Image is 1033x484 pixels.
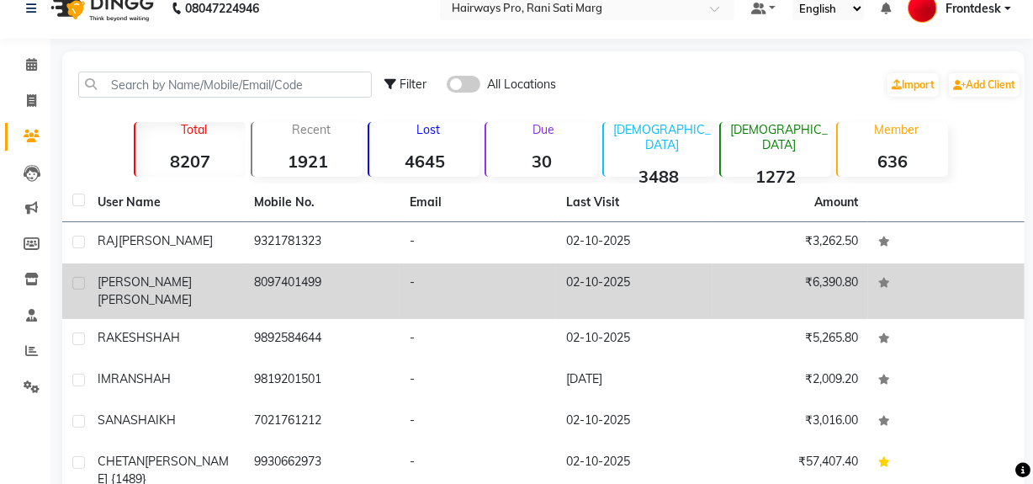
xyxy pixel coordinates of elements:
td: 9819201501 [244,360,400,402]
p: Due [490,122,596,137]
td: 02-10-2025 [556,402,713,443]
th: Mobile No. [244,183,400,222]
th: Last Visit [556,183,713,222]
p: [DEMOGRAPHIC_DATA] [611,122,714,152]
td: ₹5,265.80 [713,319,869,360]
p: Total [142,122,246,137]
td: 9892584644 [244,319,400,360]
span: Filter [400,77,426,92]
input: Search by Name/Mobile/Email/Code [78,72,372,98]
span: SHAH [136,371,171,386]
td: ₹3,262.50 [713,222,869,263]
span: All Locations [487,76,556,93]
td: - [400,319,556,360]
td: 02-10-2025 [556,263,713,319]
span: SHAIKH [130,412,176,428]
td: - [400,222,556,263]
span: SHAH [146,330,180,345]
strong: 8207 [135,151,246,172]
a: Import [887,73,939,97]
strong: 3488 [604,166,714,187]
td: ₹3,016.00 [713,402,869,443]
td: 02-10-2025 [556,319,713,360]
th: Amount [804,183,868,221]
strong: 636 [838,151,948,172]
strong: 30 [486,151,596,172]
td: 9321781323 [244,222,400,263]
strong: 4645 [369,151,479,172]
span: RAJ [98,233,119,248]
span: IMRAN [98,371,136,386]
td: ₹6,390.80 [713,263,869,319]
p: Member [845,122,948,137]
td: 7021761212 [244,402,400,443]
td: - [400,263,556,319]
td: - [400,360,556,402]
p: [DEMOGRAPHIC_DATA] [728,122,831,152]
a: Add Client [949,73,1020,97]
span: [PERSON_NAME] [119,233,213,248]
span: SANA [98,412,130,428]
td: [DATE] [556,360,713,402]
strong: 1921 [252,151,363,172]
td: ₹2,009.20 [713,360,869,402]
strong: 1272 [721,166,831,187]
p: Lost [376,122,479,137]
th: User Name [87,183,244,222]
td: 02-10-2025 [556,222,713,263]
th: Email [400,183,556,222]
span: CHETAN [98,454,145,469]
td: - [400,402,556,443]
p: Recent [259,122,363,137]
span: [PERSON_NAME] [98,292,192,307]
td: 8097401499 [244,263,400,319]
span: RAKESH [98,330,146,345]
span: [PERSON_NAME] [98,274,192,290]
